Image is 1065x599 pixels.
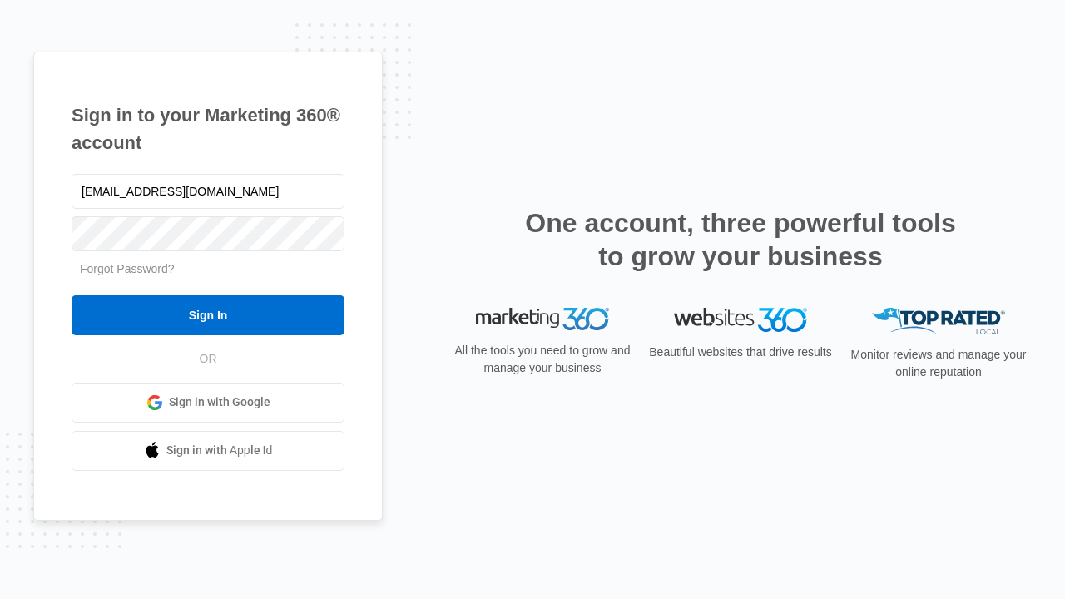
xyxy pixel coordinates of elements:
[80,262,175,275] a: Forgot Password?
[72,431,344,471] a: Sign in with Apple Id
[72,101,344,156] h1: Sign in to your Marketing 360® account
[188,350,229,368] span: OR
[166,442,273,459] span: Sign in with Apple Id
[72,174,344,209] input: Email
[169,394,270,411] span: Sign in with Google
[872,308,1005,335] img: Top Rated Local
[449,342,636,377] p: All the tools you need to grow and manage your business
[674,308,807,332] img: Websites 360
[520,206,961,273] h2: One account, three powerful tools to grow your business
[72,295,344,335] input: Sign In
[647,344,834,361] p: Beautiful websites that drive results
[72,383,344,423] a: Sign in with Google
[476,308,609,331] img: Marketing 360
[845,346,1032,381] p: Monitor reviews and manage your online reputation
